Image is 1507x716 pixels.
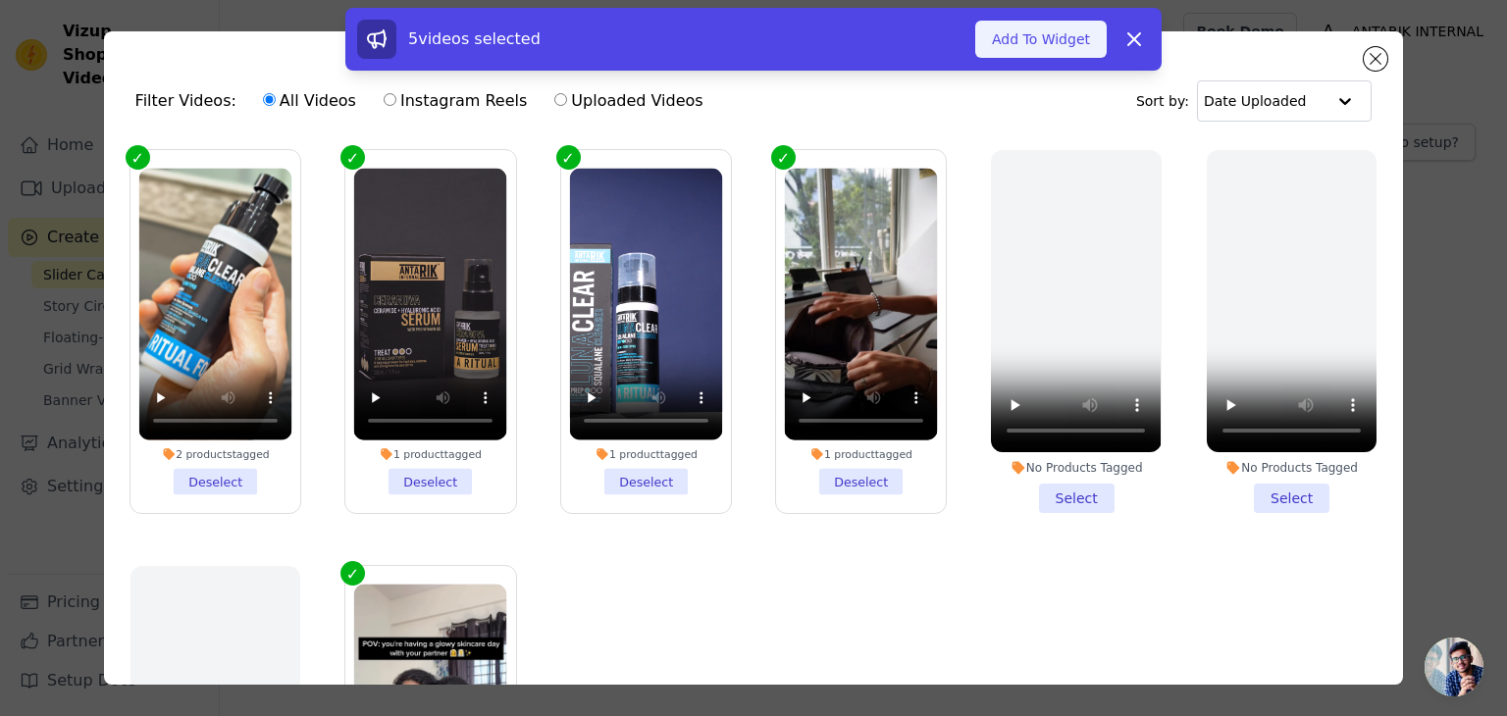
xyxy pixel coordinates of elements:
a: Open chat [1425,638,1483,696]
div: Filter Videos: [135,78,714,124]
div: 1 product tagged [785,447,938,461]
div: No Products Tagged [1207,460,1377,476]
div: Sort by: [1136,80,1373,122]
label: Instagram Reels [383,88,528,114]
label: All Videos [262,88,357,114]
span: 5 videos selected [408,29,541,48]
div: 1 product tagged [354,447,507,461]
div: 2 products tagged [138,447,291,461]
div: 1 product tagged [569,447,722,461]
div: No Products Tagged [991,460,1161,476]
label: Uploaded Videos [553,88,703,114]
button: Add To Widget [975,21,1107,58]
